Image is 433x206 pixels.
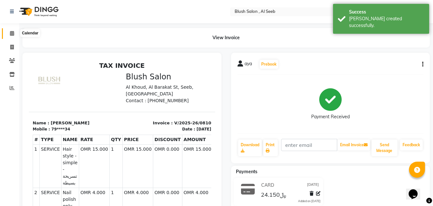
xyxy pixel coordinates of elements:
img: logo [16,3,60,21]
button: Send Message [371,139,397,156]
th: TYPE [11,76,32,85]
td: 3 [4,165,11,202]
td: OMR 0.000 [124,165,154,202]
th: AMOUNT [153,76,184,85]
th: QTY [81,76,94,85]
td: SERVICE [11,85,32,129]
td: 1 [81,165,94,202]
button: Email Invoice [337,139,370,150]
td: 1 [81,129,94,165]
th: NAME [32,76,50,85]
button: Prebook [260,60,278,69]
div: [DATE] [168,67,182,73]
th: # [4,76,11,85]
td: OMR 4.000 [50,129,80,165]
input: enter email [281,139,337,151]
td: OMR 4.000 [153,165,184,202]
p: Al Khoud, Al Barakat St, Seeb, [GEOGRAPHIC_DATA] [97,25,183,38]
td: SERVICE [11,129,32,165]
td: OMR 15.000 [153,85,184,129]
td: OMR 15.000 [94,85,124,129]
td: 1 [4,85,11,129]
p: Name : [PERSON_NAME] [4,61,89,67]
a: Feedback [400,139,423,150]
td: 2 [4,129,11,165]
a: Print [263,139,278,156]
span: Nail polish only - صبغ بولش [34,130,49,164]
div: Payment Received [311,113,350,120]
span: Hair style - simple - تسريحة بسيطة [34,87,49,127]
td: OMR 4.000 [50,165,80,202]
div: Calendar [20,29,40,37]
th: RATE [50,76,80,85]
th: PRICE [94,76,124,85]
p: Invoice : V/2025-26/0810 [97,61,183,67]
td: OMR 15.000 [50,85,80,129]
span: aya [245,60,252,69]
td: OMR 4.000 [153,129,184,165]
h3: Blush Salon [97,13,183,22]
div: Success [349,9,424,15]
div: Added on [DATE] [298,199,321,203]
td: OMR 4.000 [94,165,124,202]
span: Payments [236,169,257,175]
span: Nail polish only - صبغ بولش [34,167,49,201]
p: Contact : [PHONE_NUMBER] [97,38,183,45]
td: 1 [81,85,94,129]
td: OMR 4.000 [94,129,124,165]
iframe: chat widget [406,180,427,200]
span: ﷼24.150 [261,191,286,200]
td: OMR 0.000 [124,85,154,129]
th: DISCOUNT [124,76,154,85]
span: [DATE] [307,182,319,189]
span: CARD [261,182,274,189]
div: View Invoice [22,28,430,48]
a: Download [238,139,262,156]
div: Mobile : [4,67,21,73]
div: Bill created successfully. [349,15,424,29]
div: Date : [153,67,166,73]
td: OMR 0.000 [124,129,154,165]
td: SERVICE [11,165,32,202]
h2: TAX INVOICE [4,3,182,10]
